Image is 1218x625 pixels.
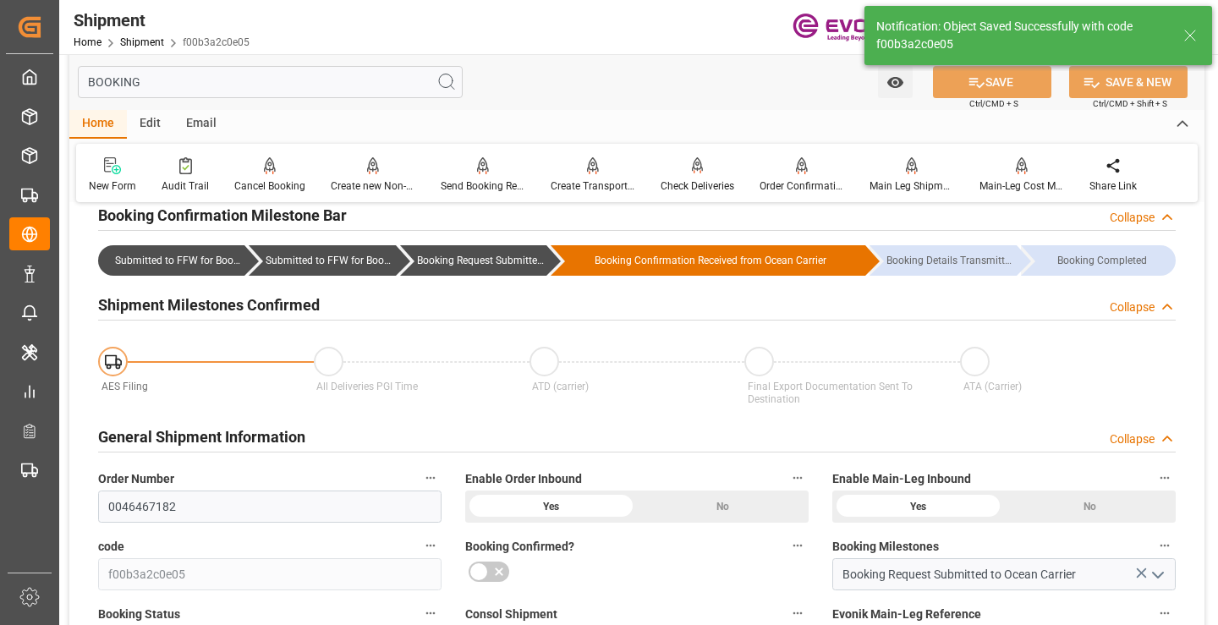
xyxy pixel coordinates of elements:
[420,602,442,624] button: Booking Status
[870,178,954,194] div: Main Leg Shipment
[661,178,734,194] div: Check Deliveries
[266,245,395,276] div: Submitted to FFW for Booking
[1093,97,1167,110] span: Ctrl/CMD + Shift + S
[787,602,809,624] button: Consol Shipment
[1144,562,1170,588] button: open menu
[1004,491,1176,523] div: No
[787,467,809,489] button: Enable Order Inbound
[1069,66,1188,98] button: SAVE & NEW
[532,381,589,392] span: ATD (carrier)
[420,467,442,489] button: Order Number
[98,245,244,276] div: Submitted to FFW for Booking (Pending)
[963,381,1022,392] span: ATA (Carrier)
[979,178,1064,194] div: Main-Leg Cost Message
[162,178,209,194] div: Audit Trail
[551,178,635,194] div: Create Transport Unit
[1021,245,1176,276] div: Booking Completed
[832,538,939,556] span: Booking Milestones
[249,245,395,276] div: Submitted to FFW for Booking
[1154,602,1176,624] button: Evonik Main-Leg Reference
[969,97,1018,110] span: Ctrl/CMD + S
[316,381,418,392] span: All Deliveries PGI Time
[568,245,853,276] div: Booking Confirmation Received from Ocean Carrier
[886,245,1016,276] div: Booking Details Transmitted to SAP
[98,425,305,448] h2: General Shipment Information
[115,245,244,276] div: Submitted to FFW for Booking (Pending)
[1038,245,1167,276] div: Booking Completed
[417,245,546,276] div: Booking Request Submitted to Ocean Carrier
[832,606,981,623] span: Evonik Main-Leg Reference
[89,178,136,194] div: New Form
[465,470,582,488] span: Enable Order Inbound
[637,491,809,523] div: No
[173,110,229,139] div: Email
[793,13,903,42] img: Evonik-brand-mark-Deep-Purple-RGB.jpeg_1700498283.jpeg
[787,535,809,556] button: Booking Confirmed?
[127,110,173,139] div: Edit
[551,245,865,276] div: Booking Confirmation Received from Ocean Carrier
[98,293,320,316] h2: Shipment Milestones Confirmed
[1154,467,1176,489] button: Enable Main-Leg Inbound
[101,381,148,392] span: AES Filing
[98,606,180,623] span: Booking Status
[870,245,1016,276] div: Booking Details Transmitted to SAP
[420,535,442,556] button: code
[1110,299,1155,316] div: Collapse
[876,18,1167,53] div: Notification: Object Saved Successfully with code f00b3a2c0e05
[832,491,1004,523] div: Yes
[1154,535,1176,556] button: Booking Milestones
[441,178,525,194] div: Send Booking Request To ABS
[120,36,164,48] a: Shipment
[832,470,971,488] span: Enable Main-Leg Inbound
[74,36,101,48] a: Home
[933,66,1051,98] button: SAVE
[1089,178,1137,194] div: Share Link
[465,491,637,523] div: Yes
[465,538,574,556] span: Booking Confirmed?
[465,606,557,623] span: Consol Shipment
[1110,430,1155,448] div: Collapse
[78,66,463,98] input: Search Fields
[878,66,913,98] button: open menu
[234,178,305,194] div: Cancel Booking
[400,245,546,276] div: Booking Request Submitted to Ocean Carrier
[748,381,913,405] span: Final Export Documentation Sent To Destination
[69,110,127,139] div: Home
[98,538,124,556] span: code
[1110,209,1155,227] div: Collapse
[760,178,844,194] div: Order Confirmation
[98,204,347,227] h2: Booking Confirmation Milestone Bar
[74,8,250,33] div: Shipment
[331,178,415,194] div: Create new Non-Conformance
[98,470,174,488] span: Order Number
